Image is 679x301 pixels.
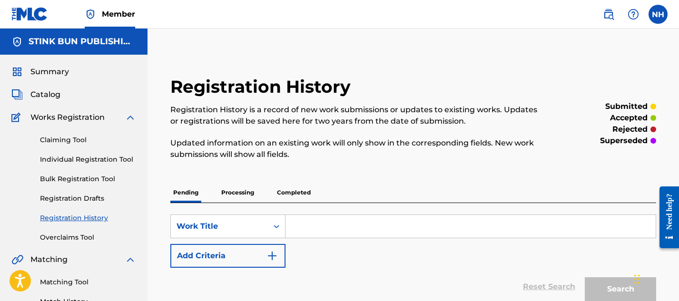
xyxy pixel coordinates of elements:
div: User Menu [649,5,668,24]
a: Overclaims Tool [40,233,136,243]
span: Summary [30,66,69,78]
a: Claiming Tool [40,135,136,145]
a: CatalogCatalog [11,89,60,100]
a: Bulk Registration Tool [40,174,136,184]
p: Processing [218,183,257,203]
p: superseded [600,135,648,146]
img: Summary [11,66,23,78]
img: 9d2ae6d4665cec9f34b9.svg [266,250,278,262]
img: Works Registration [11,112,24,123]
a: Registration Drafts [40,194,136,204]
p: Completed [274,183,314,203]
p: submitted [605,101,648,112]
img: search [603,9,614,20]
img: help [628,9,639,20]
img: Catalog [11,89,23,100]
a: Public Search [599,5,618,24]
a: Matching Tool [40,277,136,287]
a: Registration History [40,213,136,223]
img: MLC Logo [11,7,48,21]
iframe: Resource Center [652,179,679,256]
div: Help [624,5,643,24]
img: expand [125,112,136,123]
span: Member [102,9,135,19]
div: Drag [634,265,640,293]
p: Registration History is a record of new work submissions or updates to existing works. Updates or... [170,104,544,127]
iframe: Chat Widget [631,255,679,301]
div: Work Title [177,221,262,232]
img: Matching [11,254,23,265]
a: SummarySummary [11,66,69,78]
span: Works Registration [30,112,105,123]
p: Updated information on an existing work will only show in the corresponding fields. New work subm... [170,137,544,160]
p: Pending [170,183,201,203]
span: Catalog [30,89,60,100]
h5: STINK BUN PUBLISHING [29,36,136,47]
a: Individual Registration Tool [40,155,136,165]
img: expand [125,254,136,265]
p: accepted [610,112,648,124]
img: Accounts [11,36,23,48]
img: Top Rightsholder [85,9,96,20]
span: Matching [30,254,68,265]
p: rejected [612,124,648,135]
button: Add Criteria [170,244,285,268]
h2: Registration History [170,76,355,97]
